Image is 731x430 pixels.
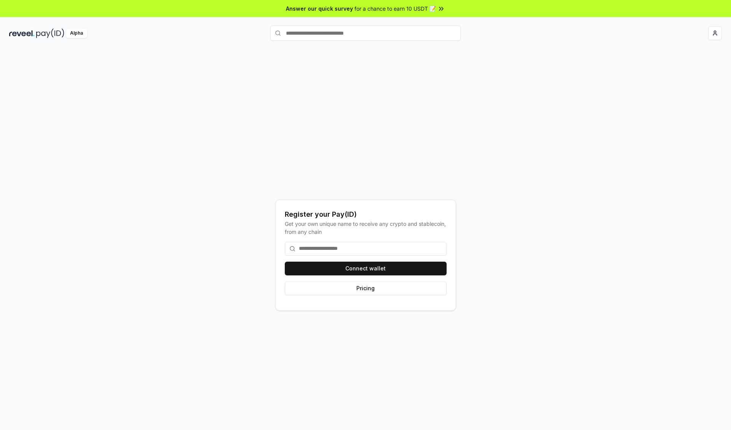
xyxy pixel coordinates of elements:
button: Connect wallet [285,262,447,275]
div: Register your Pay(ID) [285,209,447,220]
img: pay_id [36,29,64,38]
span: Answer our quick survey [286,5,353,13]
div: Alpha [66,29,87,38]
div: Get your own unique name to receive any crypto and stablecoin, from any chain [285,220,447,236]
button: Pricing [285,281,447,295]
img: reveel_dark [9,29,35,38]
span: for a chance to earn 10 USDT 📝 [354,5,436,13]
